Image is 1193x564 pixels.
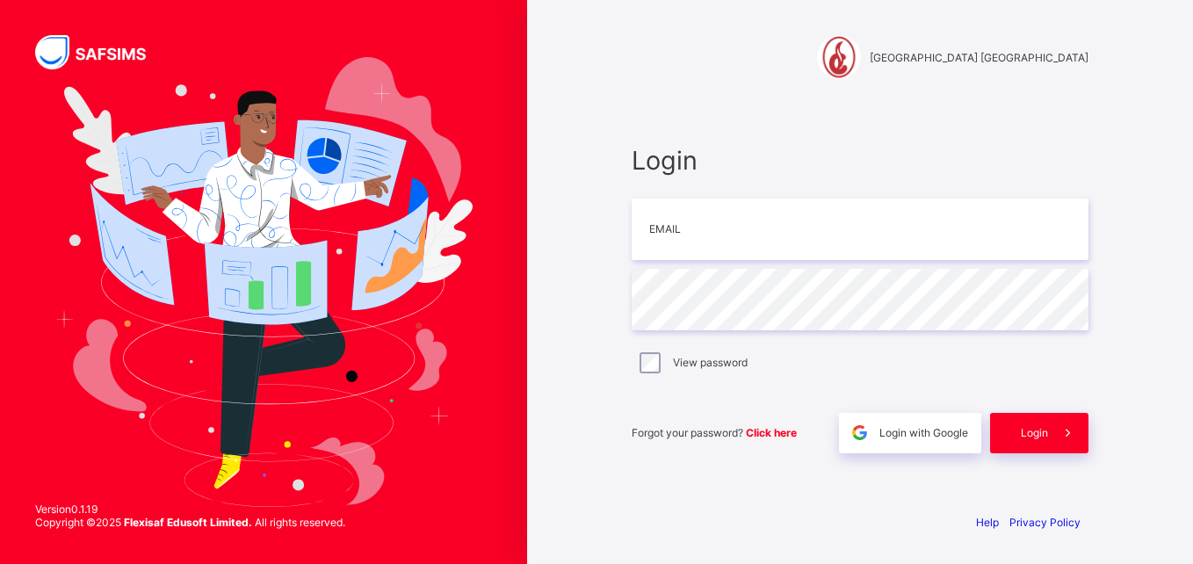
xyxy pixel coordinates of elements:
[1009,516,1081,529] a: Privacy Policy
[850,423,870,443] img: google.396cfc9801f0270233282035f929180a.svg
[746,426,797,439] a: Click here
[879,426,968,439] span: Login with Google
[35,503,345,516] span: Version 0.1.19
[54,57,473,507] img: Hero Image
[35,516,345,529] span: Copyright © 2025 All rights reserved.
[632,426,797,439] span: Forgot your password?
[35,35,167,69] img: SAFSIMS Logo
[673,356,748,369] label: View password
[124,516,252,529] strong: Flexisaf Edusoft Limited.
[632,145,1088,176] span: Login
[1021,426,1048,439] span: Login
[870,51,1088,64] span: [GEOGRAPHIC_DATA] [GEOGRAPHIC_DATA]
[976,516,999,529] a: Help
